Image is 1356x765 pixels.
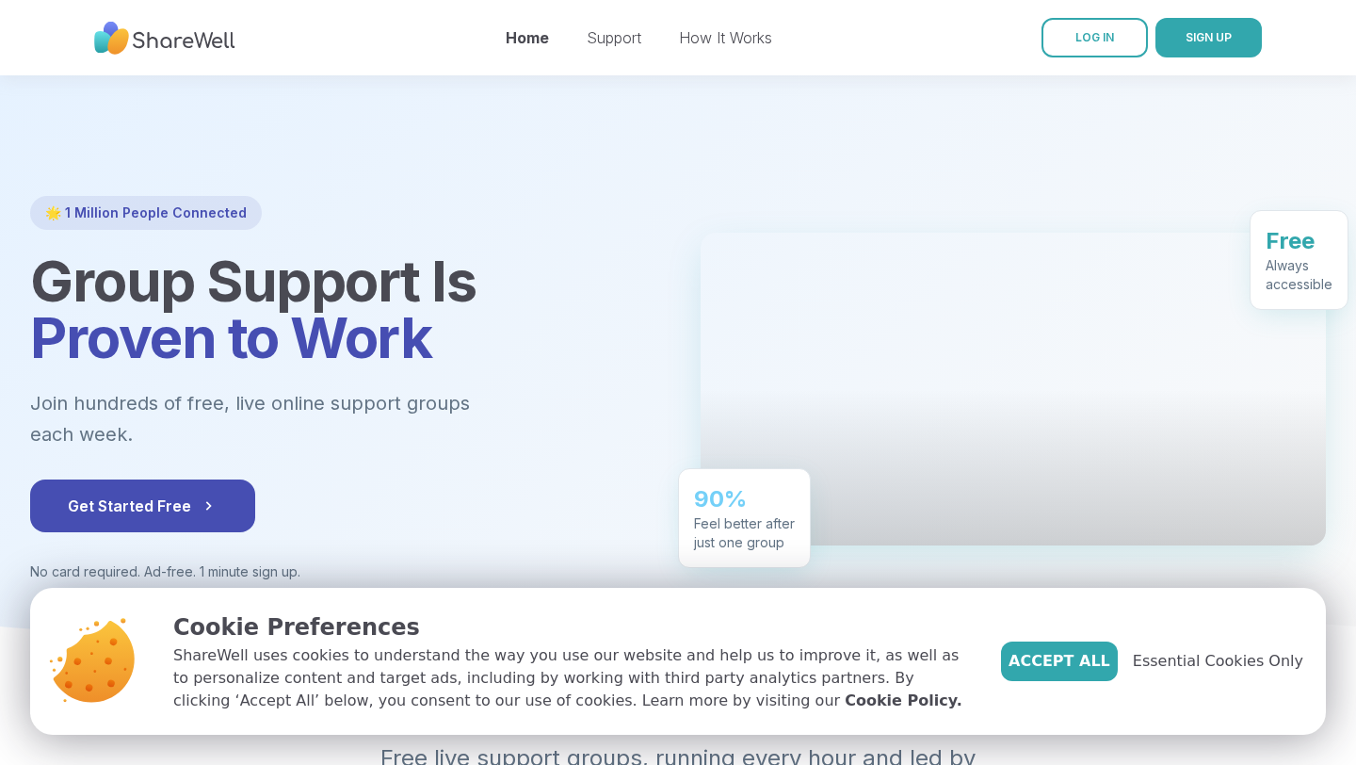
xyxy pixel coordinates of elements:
p: Cookie Preferences [173,610,971,644]
div: Free [1266,225,1332,255]
a: Support [587,28,641,47]
span: Get Started Free [68,495,218,517]
a: LOG IN [1041,18,1148,57]
div: 🌟 1 Million People Connected [30,196,262,230]
span: LOG IN [1075,30,1114,44]
p: Join hundreds of free, live online support groups each week. [30,388,573,449]
a: How It Works [679,28,772,47]
span: Essential Cookies Only [1133,650,1303,673]
div: Always accessible [1266,255,1332,293]
a: Home [506,28,549,47]
div: 90% [694,483,795,513]
button: Accept All [1001,642,1118,681]
img: ShareWell Nav Logo [94,12,235,64]
button: SIGN UP [1155,18,1262,57]
h1: Group Support Is [30,252,655,366]
a: Cookie Policy. [845,690,961,712]
p: No card required. Ad-free. 1 minute sign up. [30,562,655,581]
p: ShareWell uses cookies to understand the way you use our website and help us to improve it, as we... [173,644,971,712]
div: Feel better after just one group [694,513,795,551]
span: Accept All [1009,650,1110,673]
span: Proven to Work [30,303,431,371]
span: SIGN UP [1186,30,1232,44]
button: Get Started Free [30,480,255,532]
